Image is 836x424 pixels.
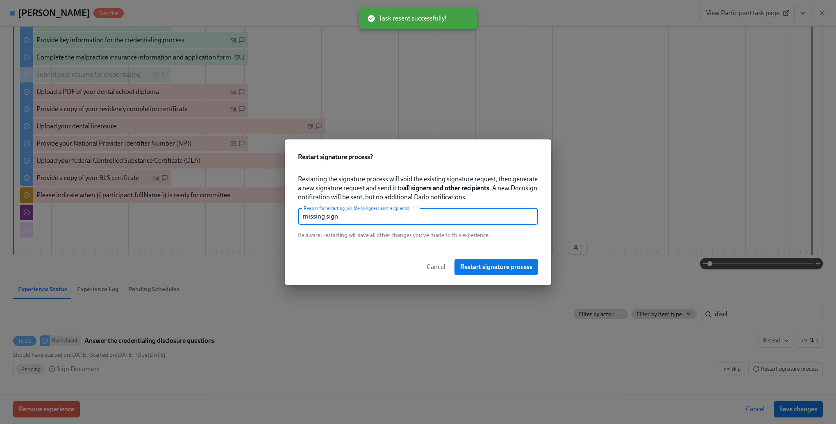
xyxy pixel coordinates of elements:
[403,184,489,192] strong: all signers and other recipients
[298,153,538,162] h2: Restart signature process ?
[460,263,532,271] span: Restart signature process
[367,14,447,23] span: Task resent successfully!
[421,259,451,275] button: Cancel
[427,263,445,271] span: Cancel
[454,259,538,275] button: Restart signature process
[298,231,490,239] span: Be aware : restarting will save all other changes you've made to this experience .
[298,175,538,202] span: Restarting the signature process will void the existing signature request, then generate a new si...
